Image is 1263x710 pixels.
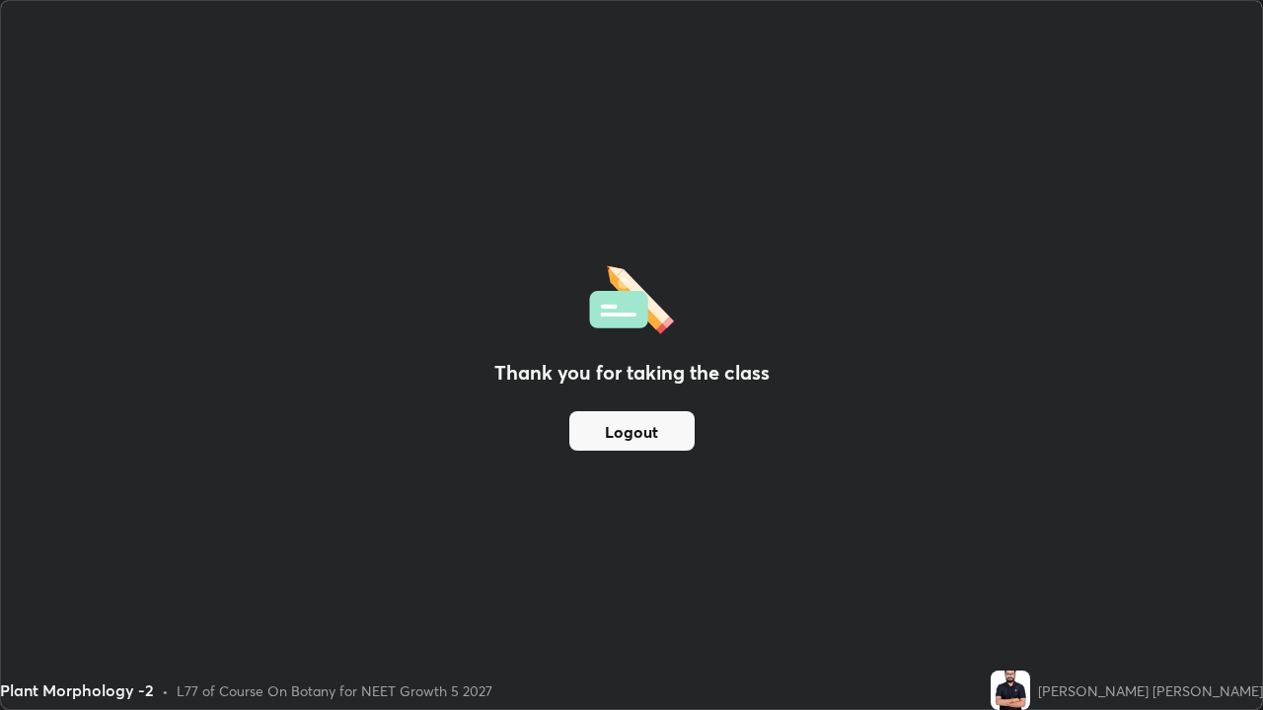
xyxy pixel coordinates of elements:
img: offlineFeedback.1438e8b3.svg [589,259,674,334]
button: Logout [569,411,695,451]
h2: Thank you for taking the class [494,358,770,388]
div: [PERSON_NAME] [PERSON_NAME] [1038,680,1263,701]
div: L77 of Course On Botany for NEET Growth 5 2027 [177,680,492,701]
img: 719b3399970646c8895fdb71918d4742.jpg [991,671,1030,710]
div: • [162,680,169,701]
